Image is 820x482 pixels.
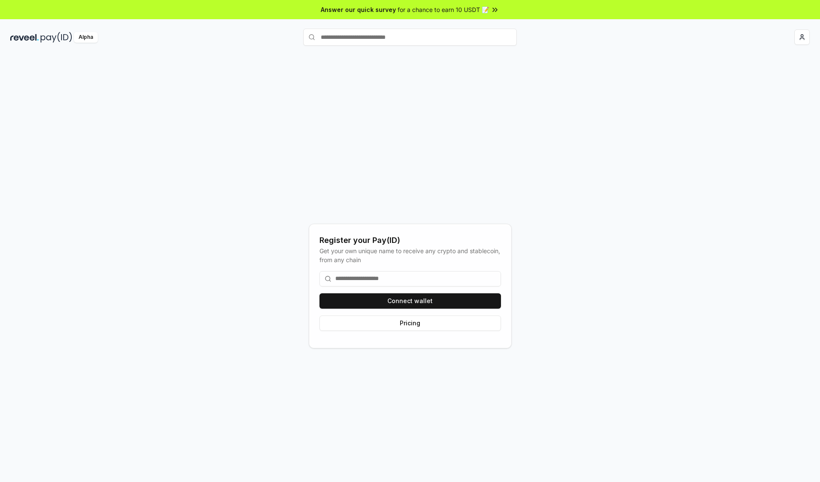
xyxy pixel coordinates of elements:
span: Answer our quick survey [321,5,396,14]
button: Pricing [319,315,501,331]
img: reveel_dark [10,32,39,43]
span: for a chance to earn 10 USDT 📝 [398,5,489,14]
img: pay_id [41,32,72,43]
div: Get your own unique name to receive any crypto and stablecoin, from any chain [319,246,501,264]
div: Register your Pay(ID) [319,234,501,246]
div: Alpha [74,32,98,43]
button: Connect wallet [319,293,501,309]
